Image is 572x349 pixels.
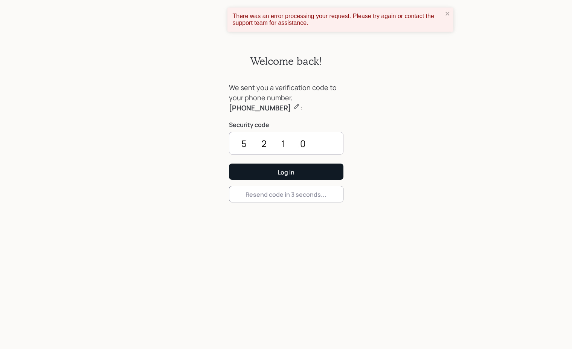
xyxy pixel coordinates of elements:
[229,132,343,155] input: ••••
[229,121,343,129] label: Security code
[229,103,291,112] b: [PHONE_NUMBER]
[278,168,294,176] div: Log In
[233,13,443,26] div: There was an error processing your request. Please try again or contact the support team for assi...
[229,186,343,202] button: Resend code in 3 seconds...
[246,190,326,199] div: Resend code in 3 seconds...
[229,83,343,113] div: We sent you a verification code to your phone number, :
[250,55,322,67] h2: Welcome back!
[445,11,450,18] button: close
[229,164,343,180] button: Log In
